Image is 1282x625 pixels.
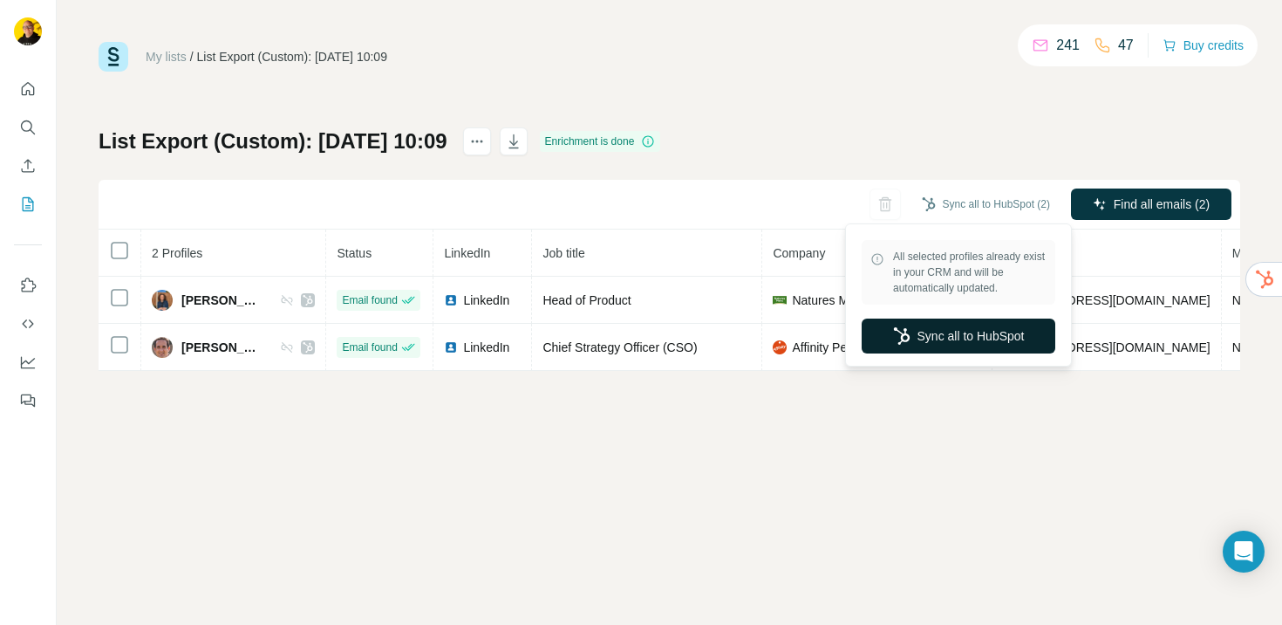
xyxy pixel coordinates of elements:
span: Status [337,246,372,260]
img: Surfe Logo [99,42,128,72]
span: Email found [342,340,397,355]
button: Use Surfe on LinkedIn [14,270,42,301]
p: 47 [1118,35,1134,56]
span: Email found [342,292,397,308]
button: Quick start [14,73,42,105]
a: My lists [146,50,187,64]
span: Natures Menu [792,292,869,309]
button: My lists [14,189,42,220]
li: / [190,48,194,65]
img: Avatar [152,337,173,358]
img: company-logo [773,293,787,307]
button: actions [463,127,491,155]
button: Feedback [14,385,42,416]
button: Enrich CSV [14,150,42,182]
button: Find all emails (2) [1071,189,1231,220]
span: LinkedIn [463,292,509,309]
button: Sync all to HubSpot (2) [910,191,1062,217]
span: Job title [542,246,584,260]
span: [EMAIL_ADDRESS][DOMAIN_NAME] [1003,340,1210,354]
div: Open Intercom Messenger [1223,531,1265,573]
button: Use Surfe API [14,308,42,340]
span: LinkedIn [444,246,490,260]
div: List Export (Custom): [DATE] 10:09 [197,48,387,65]
button: Search [14,112,42,143]
span: 2 Profiles [152,246,202,260]
h1: List Export (Custom): [DATE] 10:09 [99,127,447,155]
span: [PERSON_NAME] [181,292,263,309]
span: Affinity Petcare [792,339,874,356]
span: LinkedIn [463,339,509,356]
span: Head of Product [542,293,631,307]
img: LinkedIn logo [444,293,458,307]
span: Chief Strategy Officer (CSO) [542,340,697,354]
img: Avatar [152,290,173,311]
img: LinkedIn logo [444,340,458,354]
button: Buy credits [1163,33,1244,58]
span: Company [773,246,825,260]
span: [EMAIL_ADDRESS][DOMAIN_NAME] [1003,293,1210,307]
span: Mobile [1232,246,1268,260]
div: Enrichment is done [540,131,661,152]
span: All selected profiles already exist in your CRM and will be automatically updated. [893,249,1047,296]
span: [PERSON_NAME] [181,339,263,356]
p: 241 [1056,35,1080,56]
img: company-logo [773,340,787,354]
span: Find all emails (2) [1114,196,1210,213]
img: Avatar [14,17,42,45]
button: Dashboard [14,347,42,378]
button: Sync all to HubSpot [862,319,1055,354]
